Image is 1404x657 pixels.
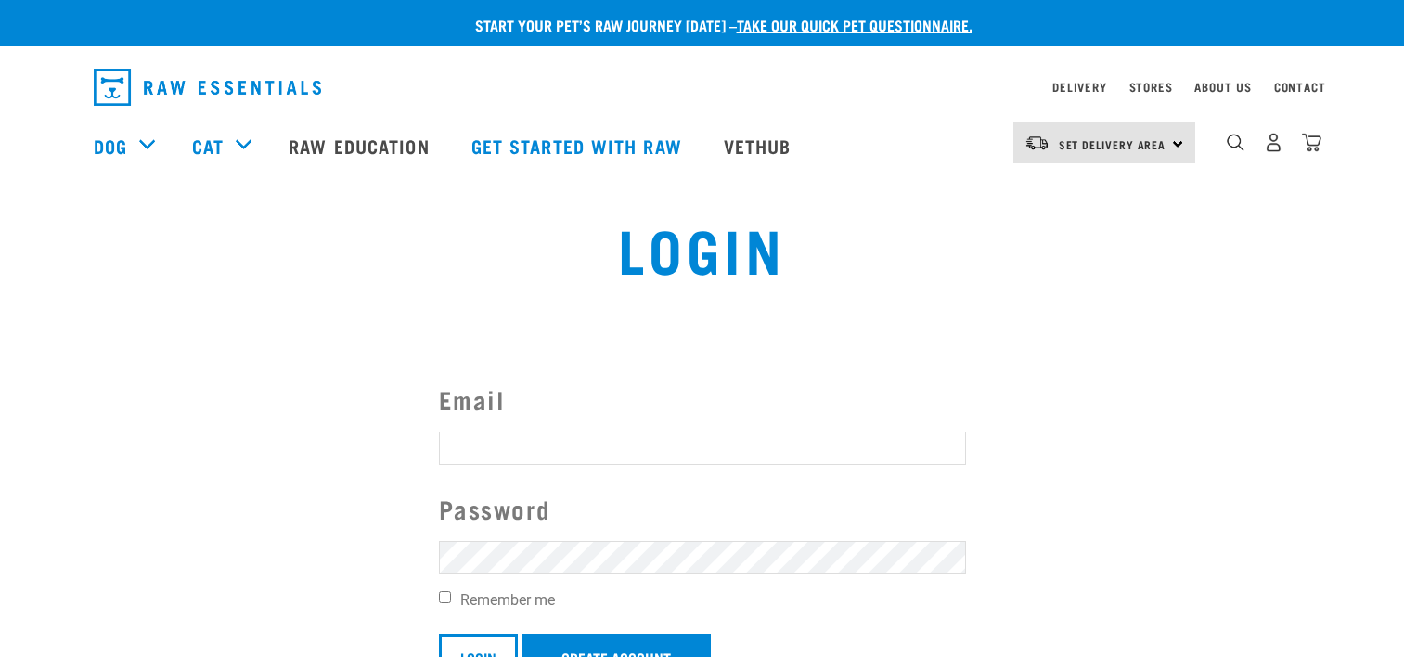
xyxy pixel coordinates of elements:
label: Email [439,380,966,419]
img: Raw Essentials Logo [94,69,321,106]
a: Contact [1274,84,1326,90]
img: home-icon-1@2x.png [1227,134,1244,151]
h1: Login [267,214,1137,281]
span: Set Delivery Area [1059,141,1166,148]
input: Remember me [439,591,451,603]
a: Raw Education [270,109,452,183]
a: Vethub [705,109,815,183]
img: user.png [1264,133,1283,152]
img: van-moving.png [1024,135,1050,151]
label: Remember me [439,589,966,612]
a: Delivery [1052,84,1106,90]
a: Dog [94,132,127,160]
img: home-icon@2x.png [1302,133,1321,152]
a: Get started with Raw [453,109,705,183]
label: Password [439,490,966,528]
a: About Us [1194,84,1251,90]
a: take our quick pet questionnaire. [737,20,972,29]
a: Cat [192,132,224,160]
nav: dropdown navigation [79,61,1326,113]
a: Stores [1129,84,1173,90]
